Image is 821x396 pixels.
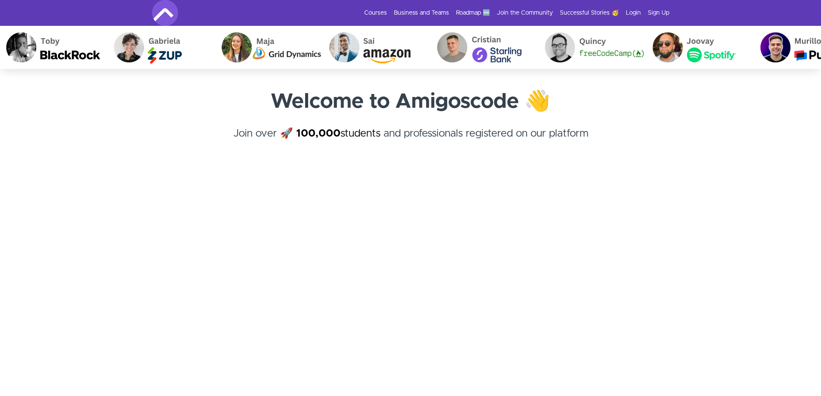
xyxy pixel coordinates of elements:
[394,9,449,17] a: Business and Teams
[648,9,669,17] a: Sign Up
[364,9,387,17] a: Courses
[431,26,539,69] img: Cristian
[323,26,431,69] img: Sai
[215,26,323,69] img: Maja
[456,9,490,17] a: Roadmap 🆕
[296,128,340,139] strong: 100,000
[646,26,754,69] img: Joovay
[108,26,215,69] img: Gabriela
[539,26,646,69] img: Quincy
[626,9,641,17] a: Login
[152,126,669,157] h4: Join over 🚀 and professionals registered on our platform
[560,9,619,17] a: Successful Stories 🥳
[296,128,381,139] a: 100,000students
[271,91,550,112] strong: Welcome to Amigoscode 👋
[497,9,553,17] a: Join the Community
